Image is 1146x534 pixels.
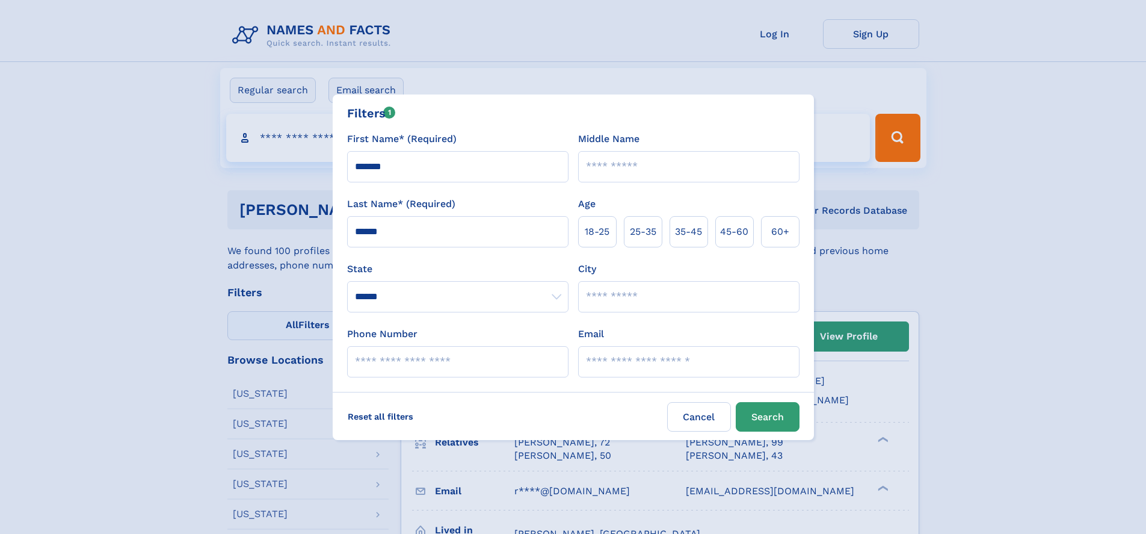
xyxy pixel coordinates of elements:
[578,262,596,276] label: City
[347,132,457,146] label: First Name* (Required)
[771,225,789,239] span: 60+
[578,132,639,146] label: Middle Name
[675,225,702,239] span: 35‑45
[347,327,417,341] label: Phone Number
[347,262,568,276] label: State
[578,327,604,341] label: Email
[630,225,656,239] span: 25‑35
[578,197,596,211] label: Age
[736,402,799,432] button: Search
[340,402,421,431] label: Reset all filters
[347,197,455,211] label: Last Name* (Required)
[720,225,748,239] span: 45‑60
[667,402,731,432] label: Cancel
[585,225,609,239] span: 18‑25
[347,104,396,122] div: Filters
